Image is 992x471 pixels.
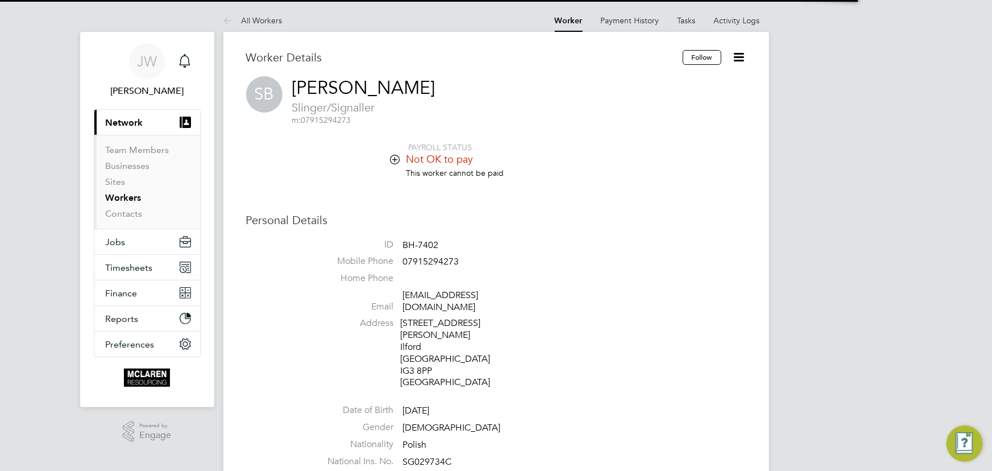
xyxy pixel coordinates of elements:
a: Payment History [601,15,659,26]
button: Network [94,110,200,135]
span: m: [292,115,301,125]
span: BH-7402 [403,239,439,251]
label: Home Phone [314,272,394,284]
span: Polish [403,439,427,451]
h3: Worker Details [246,50,683,65]
a: Sites [106,176,126,187]
a: All Workers [223,15,283,26]
label: Email [314,301,394,313]
span: Engage [139,431,171,440]
span: This worker cannot be paid [406,168,504,178]
a: Worker [555,16,583,26]
a: Powered byEngage [123,421,171,443]
a: Workers [106,192,142,203]
span: 07915294273 [403,257,459,268]
nav: Main navigation [80,32,214,407]
a: [PERSON_NAME] [292,77,435,99]
a: Team Members [106,144,169,155]
div: Network [94,135,200,229]
span: Timesheets [106,262,153,273]
span: Finance [106,288,138,299]
a: JW[PERSON_NAME] [94,43,201,98]
label: Address [314,317,394,329]
span: Not OK to pay [406,152,474,166]
button: Timesheets [94,255,200,280]
button: Engage Resource Center [947,425,983,462]
button: Reports [94,306,200,331]
div: [STREET_ADDRESS][PERSON_NAME] Ilford [GEOGRAPHIC_DATA] IG3 8PP [GEOGRAPHIC_DATA] [401,317,509,389]
button: Finance [94,280,200,305]
button: Follow [683,50,721,65]
button: Jobs [94,229,200,254]
label: National Ins. No. [314,456,394,468]
span: [DATE] [403,405,430,416]
span: SG029734C [403,456,452,468]
span: Jobs [106,237,126,247]
span: [DEMOGRAPHIC_DATA] [403,422,501,433]
span: JW [137,54,157,69]
button: Preferences [94,332,200,357]
span: SB [246,76,283,113]
a: Businesses [106,160,150,171]
a: [EMAIL_ADDRESS][DOMAIN_NAME] [403,290,479,313]
h3: Personal Details [246,213,746,228]
span: Slinger/Signaller [292,100,435,115]
label: Date of Birth [314,404,394,416]
span: 07915294273 [292,115,351,125]
label: ID [314,239,394,251]
span: Powered by [139,421,171,431]
span: Jane Weitzman [94,84,201,98]
a: Tasks [678,15,696,26]
img: mclaren-logo-retina.png [124,369,170,387]
span: PAYROLL STATUS [409,142,472,152]
span: Network [106,117,143,128]
a: Contacts [106,208,143,219]
a: Activity Logs [714,15,760,26]
label: Nationality [314,439,394,451]
a: Go to home page [94,369,201,387]
label: Mobile Phone [314,255,394,267]
span: Reports [106,313,139,324]
span: Preferences [106,339,155,350]
label: Gender [314,422,394,433]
